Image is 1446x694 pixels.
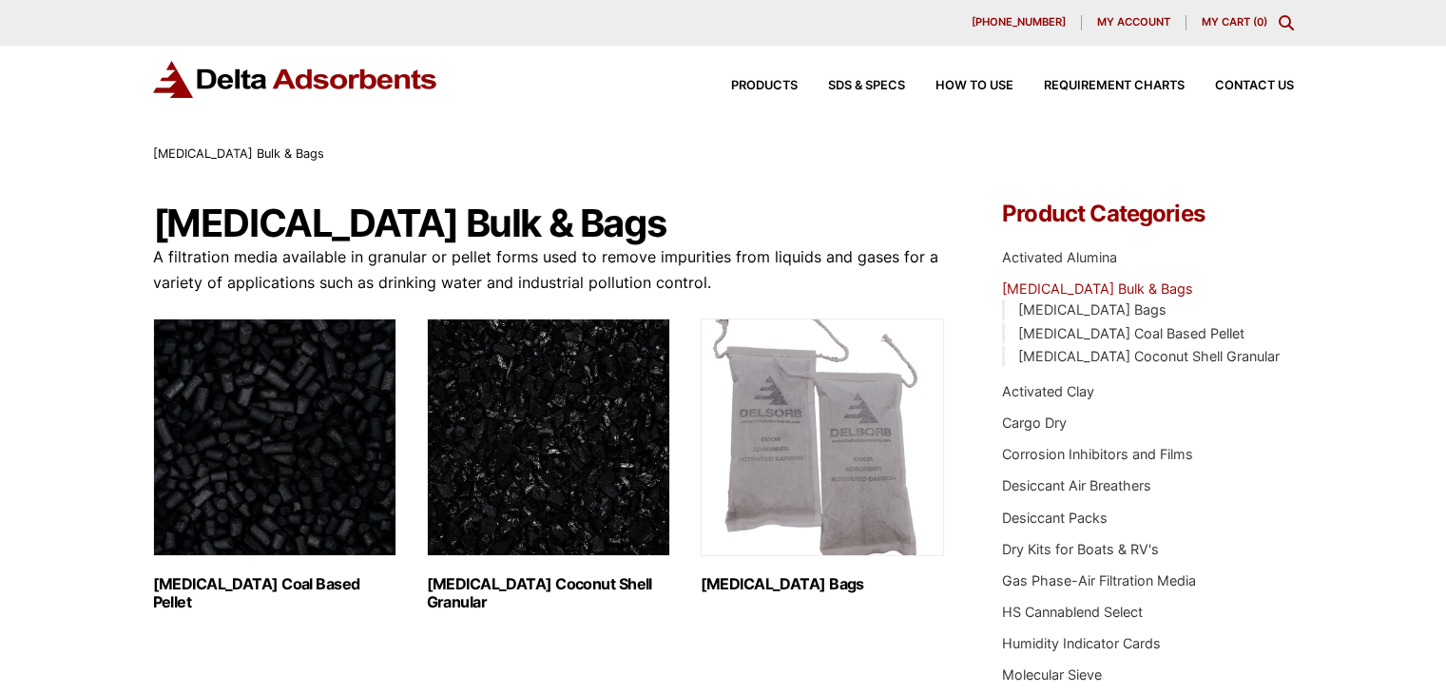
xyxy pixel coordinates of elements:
[798,80,905,92] a: SDS & SPECS
[972,17,1066,28] span: [PHONE_NUMBER]
[1002,572,1196,588] a: Gas Phase-Air Filtration Media
[427,318,670,556] img: Activated Carbon Coconut Shell Granular
[1002,541,1159,557] a: Dry Kits for Boats & RV's
[1018,348,1280,364] a: [MEDICAL_DATA] Coconut Shell Granular
[701,575,944,593] h2: [MEDICAL_DATA] Bags
[701,318,944,593] a: Visit product category Activated Carbon Bags
[1013,80,1185,92] a: Requirement Charts
[427,575,670,611] h2: [MEDICAL_DATA] Coconut Shell Granular
[1279,15,1294,30] div: Toggle Modal Content
[153,202,946,244] h1: [MEDICAL_DATA] Bulk & Bags
[153,244,946,296] p: A filtration media available in granular or pellet forms used to remove impurities from liquids a...
[1002,510,1108,526] a: Desiccant Packs
[1002,202,1293,225] h4: Product Categories
[1002,666,1102,683] a: Molecular Sieve
[427,318,670,611] a: Visit product category Activated Carbon Coconut Shell Granular
[153,318,396,611] a: Visit product category Activated Carbon Coal Based Pellet
[153,61,438,98] img: Delta Adsorbents
[1002,249,1117,265] a: Activated Alumina
[828,80,905,92] span: SDS & SPECS
[1002,477,1151,493] a: Desiccant Air Breathers
[1002,280,1193,297] a: [MEDICAL_DATA] Bulk & Bags
[1082,15,1186,30] a: My account
[1002,414,1067,431] a: Cargo Dry
[1002,635,1161,651] a: Humidity Indicator Cards
[1215,80,1294,92] span: Contact Us
[1097,17,1170,28] span: My account
[1044,80,1185,92] span: Requirement Charts
[701,318,944,556] img: Activated Carbon Bags
[1002,383,1094,399] a: Activated Clay
[153,575,396,611] h2: [MEDICAL_DATA] Coal Based Pellet
[1018,325,1244,341] a: [MEDICAL_DATA] Coal Based Pellet
[905,80,1013,92] a: How to Use
[1002,446,1193,462] a: Corrosion Inhibitors and Films
[935,80,1013,92] span: How to Use
[731,80,798,92] span: Products
[1257,15,1263,29] span: 0
[956,15,1082,30] a: [PHONE_NUMBER]
[153,318,396,556] img: Activated Carbon Coal Based Pellet
[1185,80,1294,92] a: Contact Us
[1018,301,1166,318] a: [MEDICAL_DATA] Bags
[701,80,798,92] a: Products
[1002,604,1143,620] a: HS Cannablend Select
[1202,15,1267,29] a: My Cart (0)
[153,146,324,161] span: [MEDICAL_DATA] Bulk & Bags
